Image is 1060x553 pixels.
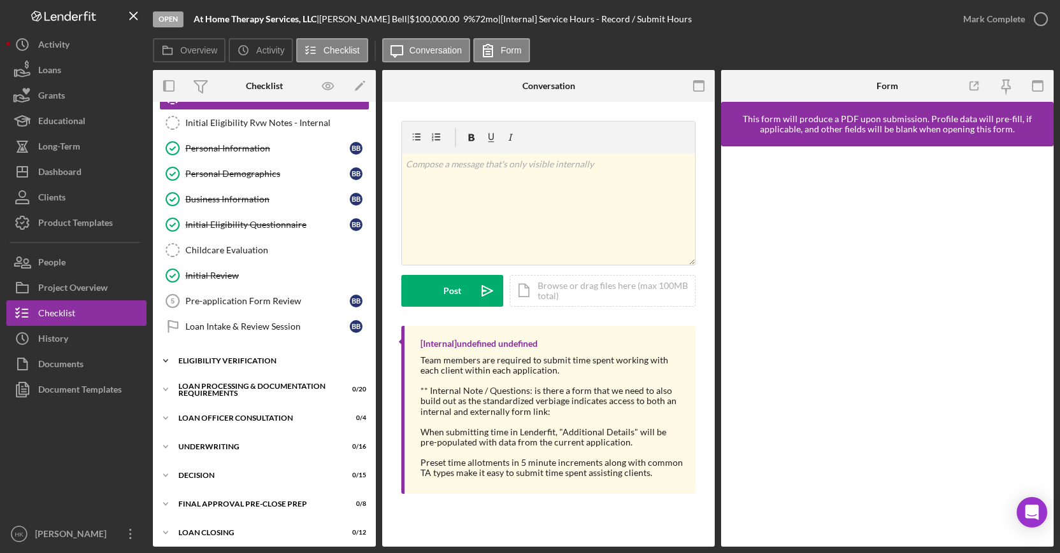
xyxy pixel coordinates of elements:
[159,237,369,263] a: Childcare Evaluation
[178,382,334,397] div: Loan Processing & Documentation Requirements
[877,81,898,91] div: Form
[410,14,463,24] div: $100,000.00
[350,167,362,180] div: B B
[350,320,362,333] div: B B
[420,427,683,447] div: When submitting time in Lenderfit, "Additional Details" will be pre-populated with data from the ...
[194,14,319,24] div: |
[443,275,461,307] div: Post
[420,355,683,375] div: Team members are required to submit time spent working with each client within each application.
[194,13,317,24] b: At Home Therapy Services, LLC
[420,339,538,349] div: [Internal] undefined undefined
[350,295,362,307] div: B B
[159,314,369,339] a: Loan Intake & Review SessionBB
[420,458,683,478] div: Preset time allotments in 5 minute increments along with common TA types make it easy to submit t...
[498,14,692,24] div: | [Internal] Service Hours - Record / Submit Hours
[185,143,350,153] div: Personal Information
[350,142,362,155] div: B B
[159,212,369,237] a: Initial Eligibility QuestionnaireBB
[522,81,575,91] div: Conversation
[343,529,366,536] div: 0 / 12
[963,6,1025,32] div: Mark Complete
[319,14,410,24] div: [PERSON_NAME] Bell |
[159,161,369,186] a: Personal DemographicsBB
[159,186,369,212] a: Business InformationBB
[38,351,83,380] div: Documents
[343,443,366,451] div: 0 / 16
[178,472,334,479] div: Decision
[410,45,462,55] label: Conversation
[153,38,226,62] button: Overview
[171,297,175,305] tspan: 5
[501,45,522,55] label: Form
[185,194,350,204] div: Business Information
[343,472,366,479] div: 0 / 15
[734,159,1042,534] iframe: Lenderfit form
[180,45,217,55] label: Overview
[178,414,334,422] div: Loan Officer Consultation
[475,14,498,24] div: 72 mo
[185,245,369,255] div: Childcare Evaluation
[185,169,350,179] div: Personal Demographics
[15,531,24,538] text: HK
[343,386,366,393] div: 0 / 20
[185,220,350,230] div: Initial Eligibility Questionnaire
[1017,497,1047,528] div: Open Intercom Messenger
[185,270,369,281] div: Initial Review
[343,414,366,422] div: 0 / 4
[32,521,115,550] div: [PERSON_NAME]
[185,296,350,306] div: Pre-application Form Review
[246,81,283,91] div: Checklist
[178,357,360,365] div: Eligibility Verification
[463,14,475,24] div: 9 %
[159,263,369,288] a: Initial Review
[178,443,334,451] div: Underwriting
[6,377,147,402] button: Document Templates
[229,38,292,62] button: Activity
[343,500,366,508] div: 0 / 8
[159,288,369,314] a: 5Pre-application Form ReviewBB
[178,500,334,508] div: Final Approval Pre-Close Prep
[159,110,369,136] a: Initial Eligibility Rvw Notes - Internal
[350,193,362,206] div: B B
[950,6,1054,32] button: Mark Complete
[296,38,368,62] button: Checklist
[382,38,471,62] button: Conversation
[6,351,147,377] button: Documents
[38,377,122,405] div: Document Templates
[420,386,683,416] div: ** Internal Note / Questions: is there a form that we need to also build out as the standardized ...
